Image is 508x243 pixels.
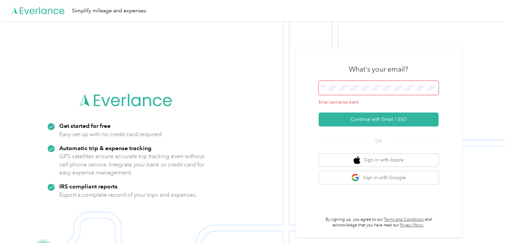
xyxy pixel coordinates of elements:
[349,65,408,74] h3: What's your email?
[351,173,360,182] img: google logo
[319,113,438,126] button: Continue with Email / SSO
[354,156,360,164] img: apple logo
[367,137,390,144] span: OR
[59,191,197,199] p: Export a complete record of your trips and expenses.
[59,122,111,129] strong: Get started for free
[59,152,205,177] p: GPS satellites ensure accurate trip tracking even without cell phone service. Integrate your bank...
[72,7,146,15] div: Simplify mileage and expenses
[400,223,423,228] a: Privacy Policy
[319,171,438,184] button: google logoSign in with Google
[59,144,151,151] strong: Automatic trip & expense tracking
[59,183,118,190] strong: IRS compliant reports
[59,130,162,138] p: Easy set up with no credit card required
[384,217,424,222] a: Terms and Conditions
[319,100,438,106] div: Email cannot be blank
[319,217,438,228] p: By signing up, you agree to our and acknowledge that you have read our .
[319,154,438,167] button: apple logoSign in with Apple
